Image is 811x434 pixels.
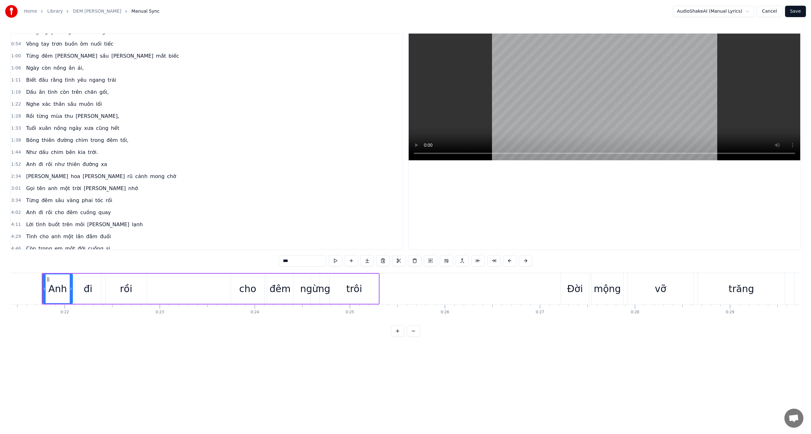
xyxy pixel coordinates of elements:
[61,310,69,315] div: 0:22
[47,185,58,192] span: anh
[105,245,111,252] span: si
[81,197,93,204] span: phai
[25,64,40,72] span: Ngày
[65,149,76,156] span: bên
[25,221,34,228] span: Lời
[63,233,74,240] span: một
[90,137,105,144] span: trong
[11,197,21,204] span: 3:34
[25,197,39,204] span: Từng
[346,282,362,296] div: trôi
[47,8,63,15] a: Library
[11,209,21,216] span: 4:02
[11,125,21,131] span: 1:33
[50,76,63,84] span: rằng
[11,41,21,47] span: 0:54
[99,52,109,60] span: sầu
[25,76,37,84] span: Biết
[42,100,52,108] span: xác
[87,245,104,252] span: cuồng
[729,282,754,296] div: trăng
[270,282,291,296] div: đêm
[99,88,109,96] span: gối,
[48,282,67,296] div: Anh
[54,52,98,60] span: [PERSON_NAME]
[150,173,165,180] span: mong
[104,40,114,48] span: tiếc
[41,64,52,72] span: còn
[25,233,38,240] span: Tình
[53,64,67,72] span: nồng
[107,76,117,84] span: trái
[784,409,803,428] div: Open chat
[98,209,112,216] span: quay
[11,185,21,192] span: 3:01
[25,137,40,144] span: Bóng
[77,149,86,156] span: kia
[100,161,108,168] span: xa
[166,173,177,180] span: chờ
[38,124,52,132] span: xuân
[82,161,99,168] span: đường
[24,8,160,15] nav: breadcrumb
[25,161,36,168] span: Anh
[41,137,55,144] span: thiên
[36,185,46,192] span: tên
[64,112,74,120] span: thu
[120,137,129,144] span: tối,
[346,310,354,315] div: 0:25
[84,124,94,132] span: xưa
[84,282,92,296] div: đi
[62,221,73,228] span: trên
[11,173,21,180] span: 2:34
[74,221,85,228] span: môi
[47,88,58,96] span: tình
[38,209,44,216] span: đi
[110,124,120,132] span: hết
[73,8,121,15] a: DEM [PERSON_NAME]
[54,245,63,252] span: em
[77,76,87,84] span: yêu
[155,52,167,60] span: mắt
[66,209,79,216] span: đêm
[50,149,64,156] span: chim
[45,161,53,168] span: rồi
[135,173,148,180] span: cánh
[655,282,666,296] div: vỡ
[5,5,18,18] img: youka
[25,173,69,180] span: [PERSON_NAME]
[83,185,126,192] span: [PERSON_NAME]
[38,149,49,156] span: dấu
[11,233,21,240] span: 4:29
[64,40,78,48] span: buồn
[25,52,39,60] span: Từng
[105,197,113,204] span: rối
[99,233,112,240] span: đuối
[106,137,118,144] span: đêm
[66,197,80,204] span: vàng
[87,149,99,156] span: trời.
[39,233,49,240] span: cho
[67,161,81,168] span: thiên
[127,173,133,180] span: rũ
[86,221,130,228] span: [PERSON_NAME]
[54,161,65,168] span: như
[24,8,37,15] a: Home
[11,246,21,252] span: 4:46
[77,64,84,72] span: ái,
[50,112,63,120] span: mùa
[53,124,67,132] span: nồng
[71,88,82,96] span: trên
[25,209,36,216] span: Anh
[82,173,125,180] span: [PERSON_NAME]
[45,209,53,216] span: rồi
[11,77,21,83] span: 1:11
[80,209,96,216] span: cuồng
[38,76,49,84] span: đâu
[25,40,39,48] span: Vòng
[41,52,54,60] span: đêm
[51,233,61,240] span: anh
[536,310,544,315] div: 0:27
[72,185,82,192] span: trời
[84,88,98,96] span: chăn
